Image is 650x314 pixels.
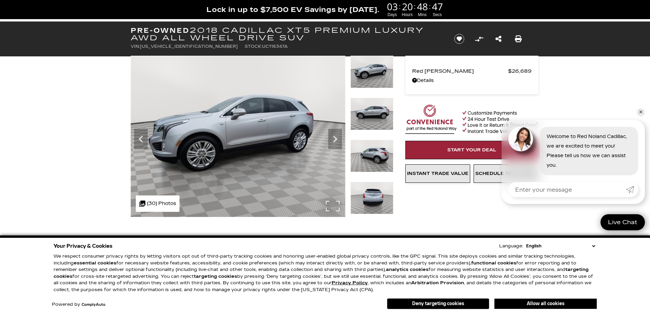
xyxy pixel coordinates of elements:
[206,5,379,14] span: Lock in up to $7,500 EV Savings by [DATE].
[499,244,523,248] div: Language:
[387,298,489,309] button: Deny targeting cookies
[412,76,532,85] a: Details
[82,303,105,307] a: ComplyAuto
[332,280,368,286] a: Privacy Policy
[401,2,414,11] span: 20
[136,195,179,212] div: (30) Photos
[638,3,647,12] a: Close
[471,260,516,266] strong: functional cookies
[350,56,393,88] img: Used 2018 Radiant Silver Metallic Cadillac Premium Luxury AWD image 4
[405,164,470,183] a: Instant Trade Value
[416,12,429,18] span: Mins
[328,129,342,149] div: Next
[431,2,444,11] span: 47
[386,12,399,18] span: Days
[245,44,262,49] span: Stock:
[262,44,288,49] span: UC116347A
[474,34,484,44] button: Compare Vehicle
[431,12,444,18] span: Secs
[131,44,140,49] span: VIN:
[54,241,113,251] span: Your Privacy & Cookies
[540,127,638,175] div: Welcome to Red Noland Cadillac, we are excited to meet you! Please tell us how we can assist you.
[131,27,443,42] h1: 2018 Cadillac XT5 Premium Luxury AWD All Wheel Drive SUV
[401,12,414,18] span: Hours
[429,1,431,12] span: :
[350,182,393,214] img: Used 2018 Radiant Silver Metallic Cadillac Premium Luxury AWD image 7
[405,141,538,159] a: Start Your Deal
[508,66,532,76] span: $26,689
[414,1,416,12] span: :
[74,260,116,266] strong: essential cookies
[508,127,533,151] img: Agent profile photo
[495,34,502,44] a: Share this Pre-Owned 2018 Cadillac XT5 Premium Luxury AWD All Wheel Drive SUV
[134,129,148,149] div: Previous
[350,98,393,130] img: Used 2018 Radiant Silver Metallic Cadillac Premium Luxury AWD image 5
[605,218,641,226] span: Live Chat
[515,34,522,44] a: Print this Pre-Owned 2018 Cadillac XT5 Premium Luxury AWD All Wheel Drive SUV
[626,182,638,197] a: Submit
[474,164,538,183] a: Schedule Test Drive
[601,214,645,230] a: Live Chat
[131,26,190,35] strong: Pre-Owned
[494,299,597,309] button: Allow all cookies
[54,267,589,279] strong: targeting cookies
[399,1,401,12] span: :
[524,243,597,249] select: Language Select
[386,267,429,272] strong: analytics cookies
[407,171,468,176] span: Instant Trade Value
[54,253,597,293] p: We respect consumer privacy rights by letting visitors opt out of third-party tracking cookies an...
[386,2,399,11] span: 03
[412,66,508,76] span: Red [PERSON_NAME]
[452,33,467,44] button: Save vehicle
[412,66,532,76] a: Red [PERSON_NAME] $26,689
[416,2,429,11] span: 48
[52,302,105,307] div: Powered by
[447,147,496,153] span: Start Your Deal
[475,171,536,176] span: Schedule Test Drive
[131,56,345,217] img: Used 2018 Radiant Silver Metallic Cadillac Premium Luxury AWD image 4
[140,44,238,49] span: [US_VEHICLE_IDENTIFICATION_NUMBER]
[411,280,464,286] strong: Arbitration Provision
[350,140,393,172] img: Used 2018 Radiant Silver Metallic Cadillac Premium Luxury AWD image 6
[194,274,237,279] strong: targeting cookies
[508,182,626,197] input: Enter your message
